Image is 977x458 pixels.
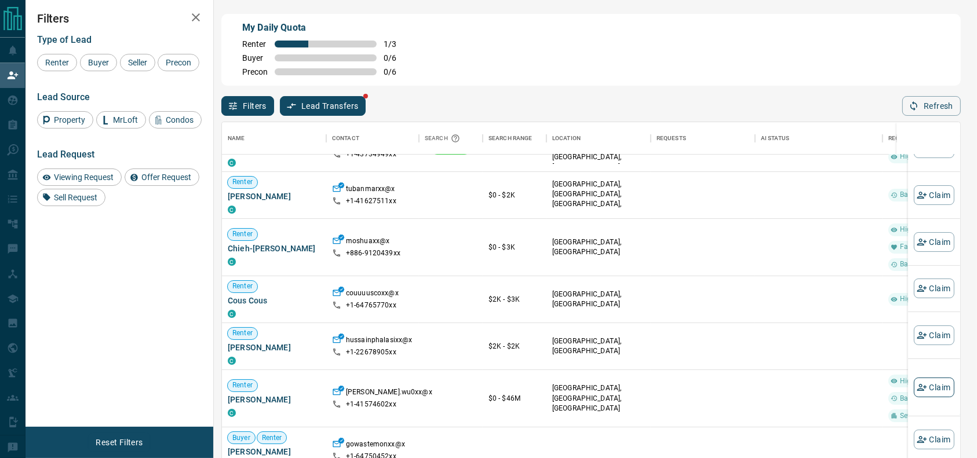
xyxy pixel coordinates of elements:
p: $2K - $3K [488,294,541,305]
span: Back to Site [895,259,942,269]
p: +1- 64765770xx [346,301,396,310]
div: Sell Request [37,189,105,206]
div: Precon [158,54,199,71]
p: +1- 22678905xx [346,347,396,357]
span: Renter [228,380,257,390]
button: Claim [914,185,954,205]
span: Renter [228,229,257,239]
div: condos.ca [228,159,236,167]
p: $0 - $3K [488,242,541,252]
div: Requests [651,122,755,155]
p: [GEOGRAPHIC_DATA], [GEOGRAPHIC_DATA] [552,336,645,356]
div: Requests [657,122,686,155]
span: Sell Request [50,193,101,202]
button: Claim [914,378,954,397]
p: $0 - $2K [488,190,541,200]
span: Back to Site [895,394,942,404]
p: $0 - $46M [488,393,541,404]
span: Condos [162,115,198,124]
span: [PERSON_NAME] [228,190,320,202]
p: +1- 41574602xx [346,400,396,409]
span: Seller [124,58,151,67]
span: MrLoft [109,115,142,124]
div: Name [228,122,245,155]
span: 0 / 6 [384,53,409,63]
span: High Interest [895,294,946,304]
span: Property [50,115,89,124]
div: condos.ca [228,409,236,417]
div: Condos [149,111,202,129]
span: High Interest [895,152,946,162]
span: 1 / 3 [384,39,409,49]
div: Buyer [80,54,117,71]
button: Claim [914,325,954,345]
div: Renter [37,54,77,71]
span: High Interest [895,225,946,235]
span: 0 / 6 [384,67,409,76]
span: [PERSON_NAME] [228,446,320,457]
div: Property [37,111,93,129]
div: Viewing Request [37,168,122,186]
p: [GEOGRAPHIC_DATA], [GEOGRAPHIC_DATA], [GEOGRAPHIC_DATA] [552,383,645,413]
p: [GEOGRAPHIC_DATA], [GEOGRAPHIC_DATA] [552,290,645,309]
p: couuuuscoxx@x [346,288,399,301]
button: Refresh [902,96,961,116]
p: [GEOGRAPHIC_DATA], [GEOGRAPHIC_DATA] [552,237,645,257]
div: condos.ca [228,258,236,266]
p: East York [552,133,645,182]
h2: Filters [37,12,202,25]
span: Renter [228,281,257,291]
span: Precon [242,67,268,76]
div: MrLoft [96,111,146,129]
span: Setup Building Alert [895,411,968,421]
span: Renter [41,58,73,67]
span: [PERSON_NAME] [228,394,320,405]
div: Contact [326,122,419,155]
div: Search Range [483,122,546,155]
span: Chieh-[PERSON_NAME] [228,243,320,254]
span: Buyer [228,433,255,443]
div: Search [425,122,463,155]
span: Renter [228,328,257,338]
p: My Daily Quota [242,21,409,35]
button: Claim [914,232,954,252]
p: moshuaxx@x [346,236,389,248]
span: Precon [162,58,195,67]
button: Reset Filters [88,433,150,452]
p: +886- 9120439xx [346,248,400,258]
div: AI Status [755,122,883,155]
span: Back to Site [895,190,942,200]
span: Renter [257,433,287,443]
button: Claim [914,279,954,298]
span: Buyer [242,53,268,63]
span: Lead Source [37,91,90,102]
div: condos.ca [228,206,236,214]
div: Location [552,122,581,155]
p: North York, East York [552,179,645,219]
span: Cous Cous [228,295,320,306]
div: condos.ca [228,357,236,365]
span: Renter [242,39,268,49]
div: Location [546,122,651,155]
div: AI Status [761,122,789,155]
p: $2K - $2K [488,341,541,351]
span: Favourite [895,242,935,252]
button: Lead Transfers [280,96,366,116]
p: [PERSON_NAME].wu0xx@x [346,387,432,400]
span: Renter [228,177,257,187]
span: Lead Request [37,149,94,160]
span: High Interest [895,376,946,386]
span: Viewing Request [50,173,118,182]
span: Type of Lead [37,34,92,45]
div: Offer Request [125,168,199,186]
div: Seller [120,54,155,71]
div: Search Range [488,122,533,155]
button: Claim [914,430,954,449]
div: Contact [332,122,359,155]
p: +1- 41627511xx [346,196,396,206]
div: condos.ca [228,310,236,318]
button: Filters [221,96,274,116]
p: tubanmarxx@x [346,184,395,196]
span: [PERSON_NAME] [228,342,320,353]
p: gowastemonxx@x [346,439,405,452]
